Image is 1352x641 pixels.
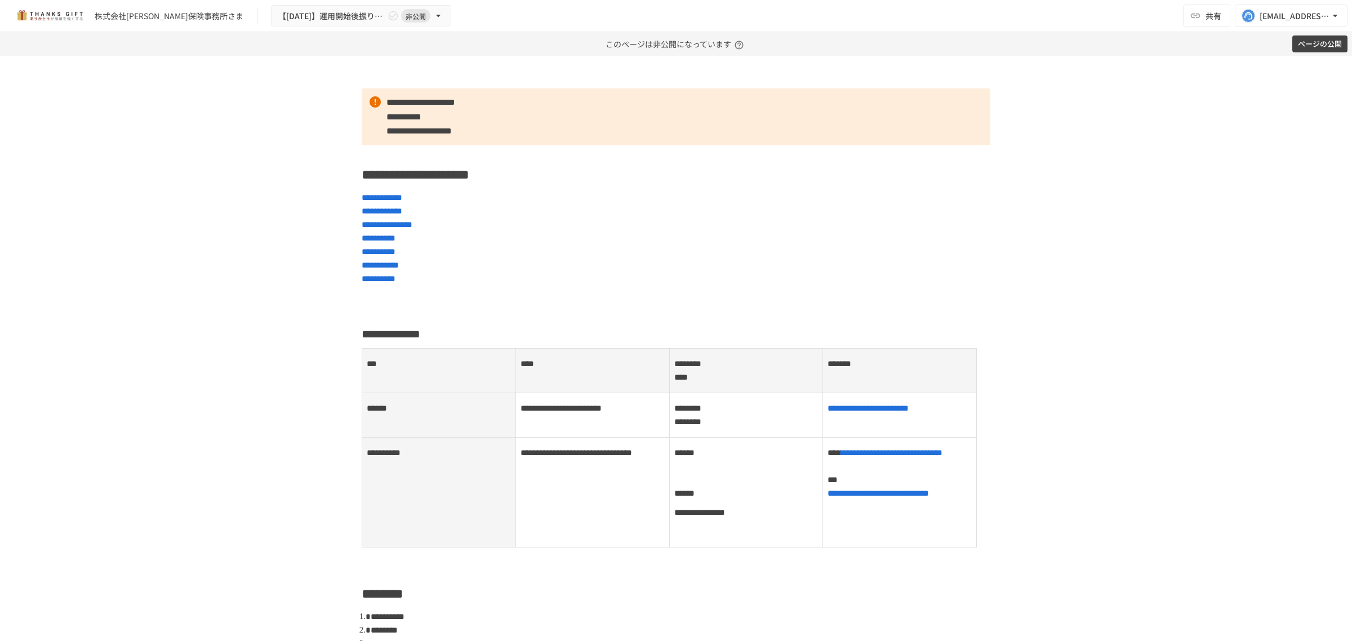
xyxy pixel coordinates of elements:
[1260,9,1329,23] div: [EMAIL_ADDRESS][DOMAIN_NAME]
[401,10,430,22] span: 非公開
[1183,5,1230,27] button: 共有
[606,32,747,56] p: このページは非公開になっています
[271,5,451,27] button: 【[DATE]】運用開始後振り返りミーティング非公開
[278,9,385,23] span: 【[DATE]】運用開始後振り返りミーティング
[14,7,86,25] img: mMP1OxWUAhQbsRWCurg7vIHe5HqDpP7qZo7fRoNLXQh
[95,10,243,22] div: 株式会社[PERSON_NAME]保険事務所さま
[1235,5,1347,27] button: [EMAIL_ADDRESS][DOMAIN_NAME]
[1206,10,1221,22] span: 共有
[1292,35,1347,53] button: ページの公開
